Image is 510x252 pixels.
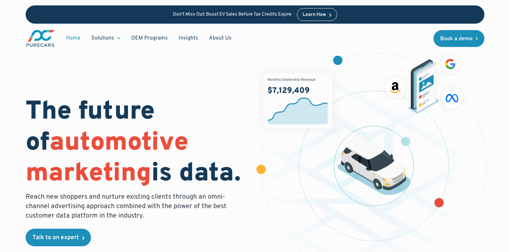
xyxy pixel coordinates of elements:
div: Book a demo [440,36,473,42]
a: Learn How [297,8,337,21]
img: chart showing monthly dealership revenue of $7m [263,73,332,128]
a: About Us [204,32,237,45]
div: Learn How [303,12,326,17]
span: automotive marketing [26,127,188,190]
a: Talk to an expert [26,229,91,246]
img: ads on social media and advertising partners [382,51,466,113]
h1: The future of is data. [26,97,247,190]
a: Home [61,32,86,45]
div: Talk to an expert [32,235,79,241]
a: Insights [173,32,204,45]
a: OEM Programs [126,32,173,45]
p: Don’t Miss Out: Boost EV Sales Before Tax Credits Expire [173,12,292,18]
a: main [26,29,55,48]
div: Solutions [86,32,126,45]
div: Solutions [91,34,114,42]
img: illustration of a vehicle [337,137,410,195]
img: purecars logo [26,29,55,48]
p: Reach new shoppers and nurture existing clients through an omni-channel advertising approach comb... [26,192,231,221]
a: Book a demo [433,30,485,47]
